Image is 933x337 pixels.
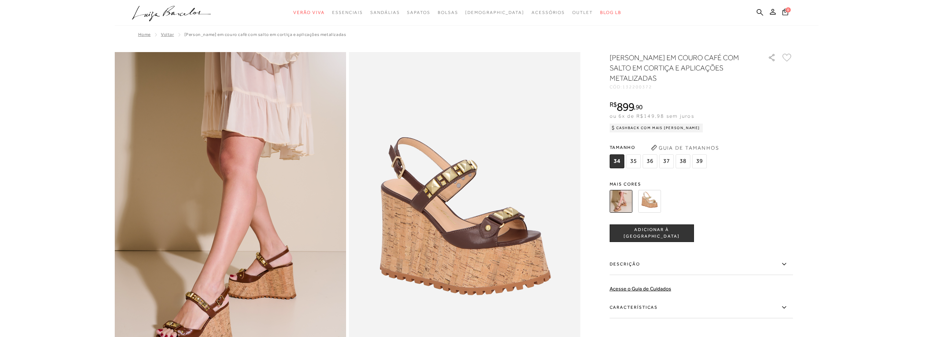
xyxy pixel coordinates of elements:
[692,154,707,168] span: 39
[293,10,325,15] span: Verão Viva
[610,124,703,132] div: Cashback com Mais [PERSON_NAME]
[610,224,694,242] button: ADICIONAR À [GEOGRAPHIC_DATA]
[649,142,722,154] button: Guia de Tamanhos
[634,104,642,110] i: ,
[407,6,430,19] a: noSubCategoriesText
[370,6,400,19] a: noSubCategoriesText
[610,101,617,108] i: R$
[184,32,346,37] span: [PERSON_NAME] EM COURO CAFÉ COM SALTO EM CORTIÇA E APLICAÇÕES METALIZADAS
[600,10,621,15] span: BLOG LB
[610,190,632,213] img: SANDÁLIA ANABELA EM COURO CAFÉ COM SALTO EM CORTIÇA E APLICAÇÕES METALIZADAS
[610,85,756,89] div: CÓD:
[636,103,643,111] span: 90
[676,154,690,168] span: 38
[161,32,174,37] a: Voltar
[622,84,652,89] span: 132200372
[465,6,524,19] a: noSubCategoriesText
[626,154,641,168] span: 35
[617,100,634,113] span: 899
[643,154,657,168] span: 36
[786,7,791,12] span: 0
[138,32,151,37] a: Home
[610,182,793,186] span: Mais cores
[438,6,458,19] a: noSubCategoriesText
[610,154,624,168] span: 34
[532,10,565,15] span: Acessórios
[638,190,661,213] img: SANDÁLIA ANABELA EM COURO METALIZADO DOURADO COM SALTO EM CORTIÇA E APLICAÇÕES METALIZADAS
[610,286,671,292] a: Acesse o Guia de Cuidados
[659,154,674,168] span: 37
[438,10,458,15] span: Bolsas
[780,8,790,18] button: 0
[572,10,593,15] span: Outlet
[610,52,747,83] h1: [PERSON_NAME] EM COURO CAFÉ COM SALTO EM CORTIÇA E APLICAÇÕES METALIZADAS
[572,6,593,19] a: noSubCategoriesText
[293,6,325,19] a: noSubCategoriesText
[407,10,430,15] span: Sapatos
[610,142,709,153] span: Tamanho
[532,6,565,19] a: noSubCategoriesText
[465,10,524,15] span: [DEMOGRAPHIC_DATA]
[610,297,793,318] label: Características
[610,113,694,119] span: ou 6x de R$149,98 sem juros
[332,10,363,15] span: Essenciais
[600,6,621,19] a: BLOG LB
[610,227,694,239] span: ADICIONAR À [GEOGRAPHIC_DATA]
[610,254,793,275] label: Descrição
[332,6,363,19] a: noSubCategoriesText
[370,10,400,15] span: Sandálias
